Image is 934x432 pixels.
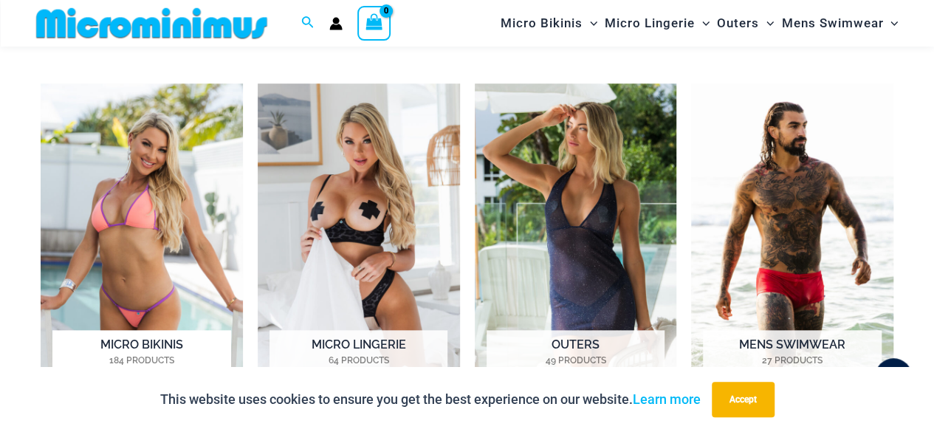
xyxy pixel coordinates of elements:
[301,14,315,32] a: Search icon link
[605,4,695,42] span: Micro Lingerie
[30,7,273,40] img: MM SHOP LOGO FLAT
[501,4,583,42] span: Micro Bikinis
[695,4,710,42] span: Menu Toggle
[703,330,881,376] h2: Mens Swimwear
[41,83,243,397] a: Visit product category Micro Bikinis
[160,388,701,411] p: This website uses cookies to ensure you get the best experience on our website.
[883,4,898,42] span: Menu Toggle
[781,4,883,42] span: Mens Swimwear
[475,83,677,397] a: Visit product category Outers
[777,4,902,42] a: Mens SwimwearMenu ToggleMenu Toggle
[601,4,713,42] a: Micro LingerieMenu ToggleMenu Toggle
[712,382,775,417] button: Accept
[487,330,665,376] h2: Outers
[691,83,893,397] a: Visit product category Mens Swimwear
[497,4,601,42] a: Micro BikinisMenu ToggleMenu Toggle
[357,6,391,40] a: View Shopping Cart, empty
[258,83,460,397] a: Visit product category Micro Lingerie
[487,354,665,367] mark: 49 Products
[633,391,701,407] a: Learn more
[52,330,230,376] h2: Micro Bikinis
[52,354,230,367] mark: 184 Products
[703,354,881,367] mark: 27 Products
[41,83,243,397] img: Micro Bikinis
[717,4,759,42] span: Outers
[258,83,460,397] img: Micro Lingerie
[583,4,597,42] span: Menu Toggle
[269,330,447,376] h2: Micro Lingerie
[269,354,447,367] mark: 64 Products
[691,83,893,397] img: Mens Swimwear
[329,17,343,30] a: Account icon link
[475,83,677,397] img: Outers
[713,4,777,42] a: OutersMenu ToggleMenu Toggle
[495,2,904,44] nav: Site Navigation
[759,4,774,42] span: Menu Toggle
